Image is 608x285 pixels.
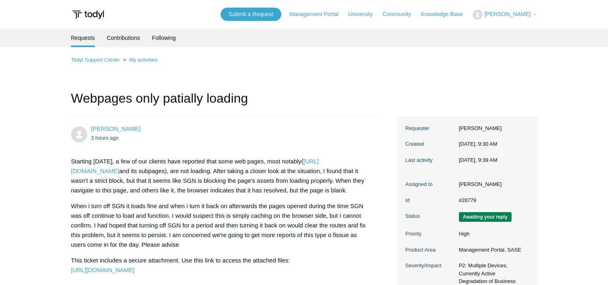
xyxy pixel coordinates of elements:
li: Requests [71,29,95,47]
dd: [PERSON_NAME] [455,180,529,188]
p: Starting [DATE], a few of our clients have reported that some web pages, most notably( and its su... [71,157,371,195]
dt: Created [405,140,455,148]
span: Lucas Winchowky [91,125,141,132]
dt: Status [405,212,455,220]
a: Submit a Request [221,8,281,21]
dd: [PERSON_NAME] [455,124,529,132]
li: Todyl Support Center [71,57,122,63]
dt: Severity/Impact [405,262,455,270]
img: Todyl Support Center Help Center home page [71,7,105,22]
p: When i turn off SGN it loads fine and when i turn it back on afterwards the pages opened during t... [71,201,371,250]
time: 10/08/2025, 09:30 [91,135,119,141]
a: Knowledge Base [421,10,471,19]
dt: Id [405,196,455,204]
dt: Product Area [405,246,455,254]
a: Todyl Support Center [71,57,120,63]
button: [PERSON_NAME] [473,10,537,20]
a: Community [383,10,419,19]
h1: Webpages only patially loading [71,89,379,116]
time: 10/08/2025, 09:39 [459,157,497,163]
dt: Assigned to [405,180,455,188]
dd: High [455,230,529,238]
a: [URL][DOMAIN_NAME] [71,266,135,273]
a: Contributions [107,29,140,47]
dt: Requester [405,124,455,132]
a: My activities [129,57,158,63]
span: [PERSON_NAME] [484,11,530,17]
a: Following [152,29,176,47]
span: We are waiting for you to respond [459,212,512,222]
a: University [348,10,381,19]
a: [PERSON_NAME] [91,125,141,132]
dt: Priority [405,230,455,238]
a: [URL][DOMAIN_NAME] [71,158,319,174]
dd: Management Portal, SASE [455,246,529,254]
dd: #28779 [455,196,529,204]
dt: Last activity [405,156,455,164]
a: Management Portal [289,10,346,19]
time: 10/08/2025, 09:30 [459,141,497,147]
p: This ticket includes a secure attachment. Use this link to access the attached files: [71,256,371,275]
li: My activities [121,57,158,63]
